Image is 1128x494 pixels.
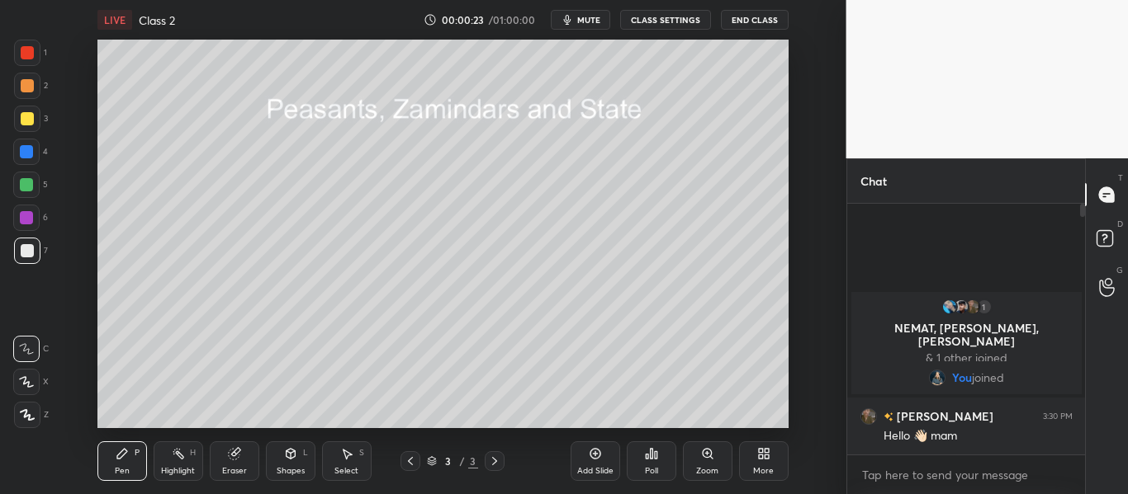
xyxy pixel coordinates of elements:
[964,299,980,315] img: 80c33260fa9b42a3bbda0e7af4ad4b81.jpg
[13,172,48,198] div: 5
[303,449,308,457] div: L
[1043,412,1073,421] div: 3:30 PM
[929,369,946,386] img: c61daafdcde14636ba7696175d98772d.jpg
[753,467,774,475] div: More
[139,12,175,28] h4: Class 2
[115,467,130,475] div: Pen
[952,371,972,384] span: You
[861,322,1072,348] p: NEMAT, [PERSON_NAME], [PERSON_NAME]
[334,467,358,475] div: Select
[1117,218,1123,230] p: D
[551,10,610,30] button: mute
[14,40,47,66] div: 1
[975,299,992,315] div: 1
[1116,264,1123,276] p: G
[14,73,48,99] div: 2
[952,299,969,315] img: 2e05e89bb6e74490954acd614d1afc26.jpg
[222,467,247,475] div: Eraser
[577,467,614,475] div: Add Slide
[972,371,1004,384] span: joined
[696,467,718,475] div: Zoom
[14,106,48,132] div: 3
[861,351,1072,365] p: & 1 other joined
[620,10,711,30] button: CLASS SETTINGS
[13,205,48,231] div: 6
[359,449,364,457] div: S
[577,14,600,26] span: mute
[645,467,658,475] div: Poll
[13,139,48,165] div: 4
[847,289,1086,454] div: grid
[13,369,49,395] div: X
[97,10,132,30] div: LIVE
[277,467,305,475] div: Shapes
[941,299,957,315] img: 2e3b3dd97ac14673b369f2f114b9a403.jpg
[460,456,465,466] div: /
[468,454,478,468] div: 3
[161,467,195,475] div: Highlight
[14,402,49,428] div: Z
[190,449,196,457] div: H
[860,408,877,425] img: 80c33260fa9b42a3bbda0e7af4ad4b81.jpg
[14,238,48,264] div: 7
[847,159,900,203] p: Chat
[884,412,893,421] img: no-rating-badge.077c3623.svg
[13,336,49,362] div: C
[884,428,1073,445] div: Hello 👋🏻 mam
[893,407,993,425] h6: [PERSON_NAME]
[1118,172,1123,184] p: T
[135,449,140,457] div: P
[440,456,457,466] div: 3
[721,10,789,30] button: End Class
